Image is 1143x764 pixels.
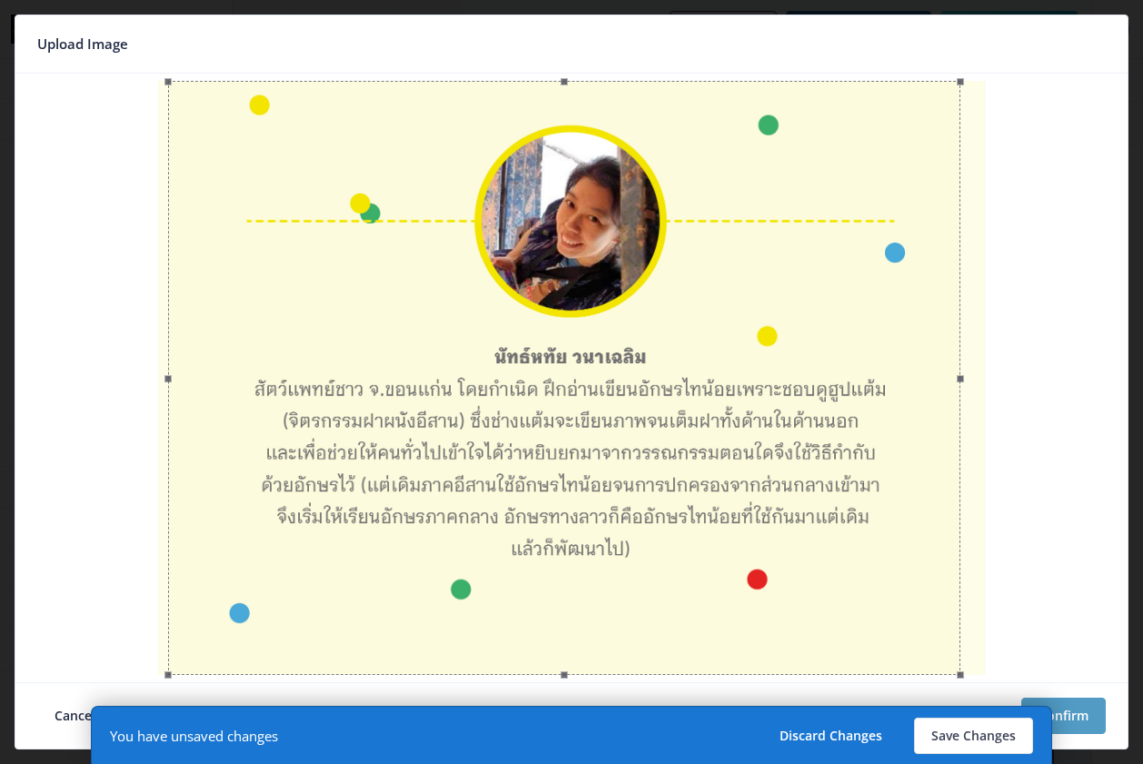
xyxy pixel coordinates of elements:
div: You have unsaved changes [110,727,278,745]
button: Cancel [37,698,113,734]
span: Upload Image [37,30,128,58]
button: Discard Changes [762,718,899,754]
button: Save Changes [914,718,1033,754]
button: Confirm [1021,698,1106,734]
